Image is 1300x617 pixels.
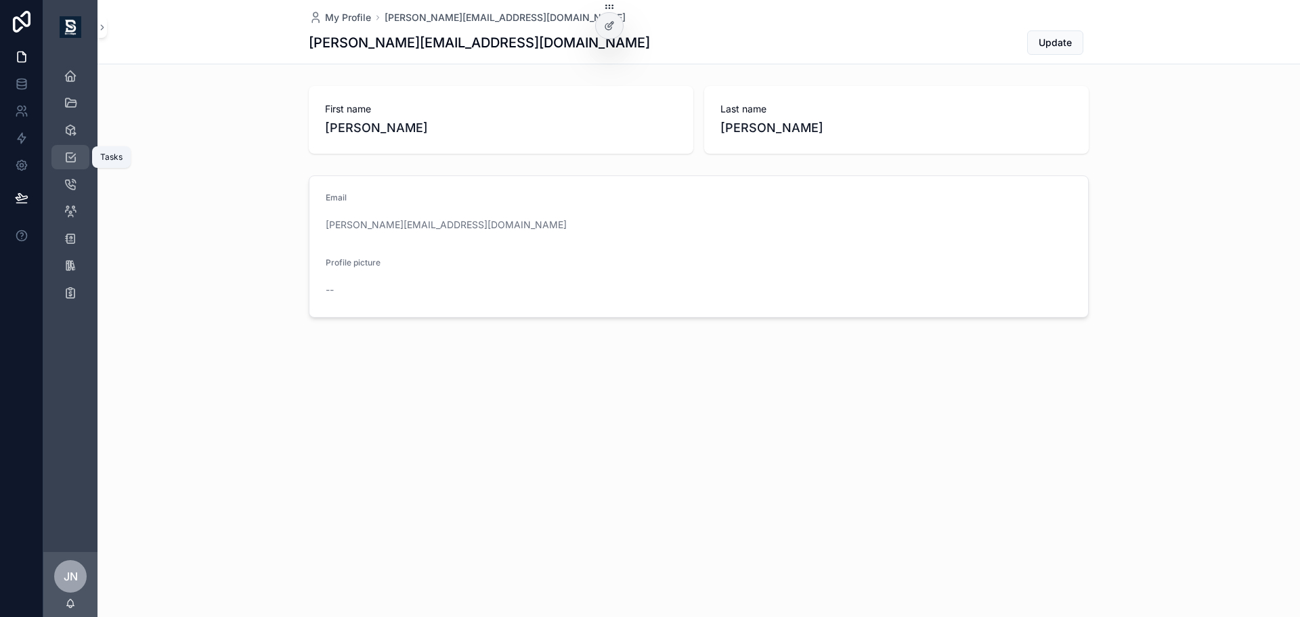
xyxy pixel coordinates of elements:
span: -- [326,283,334,297]
span: Profile picture [326,257,381,268]
span: Email [326,192,347,203]
span: JN [64,568,78,584]
div: scrollable content [43,54,97,322]
span: First name [325,102,677,116]
a: [PERSON_NAME][EMAIL_ADDRESS][DOMAIN_NAME] [326,218,567,232]
span: [PERSON_NAME] [325,119,677,137]
span: [PERSON_NAME] [720,119,1072,137]
span: Update [1039,36,1072,49]
a: My Profile [309,11,371,24]
button: Update [1027,30,1083,55]
span: Last name [720,102,1072,116]
a: [PERSON_NAME][EMAIL_ADDRESS][DOMAIN_NAME] [385,11,626,24]
img: App logo [60,16,81,38]
div: Tasks [100,152,123,163]
h1: [PERSON_NAME][EMAIL_ADDRESS][DOMAIN_NAME] [309,33,650,52]
span: My Profile [325,11,371,24]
